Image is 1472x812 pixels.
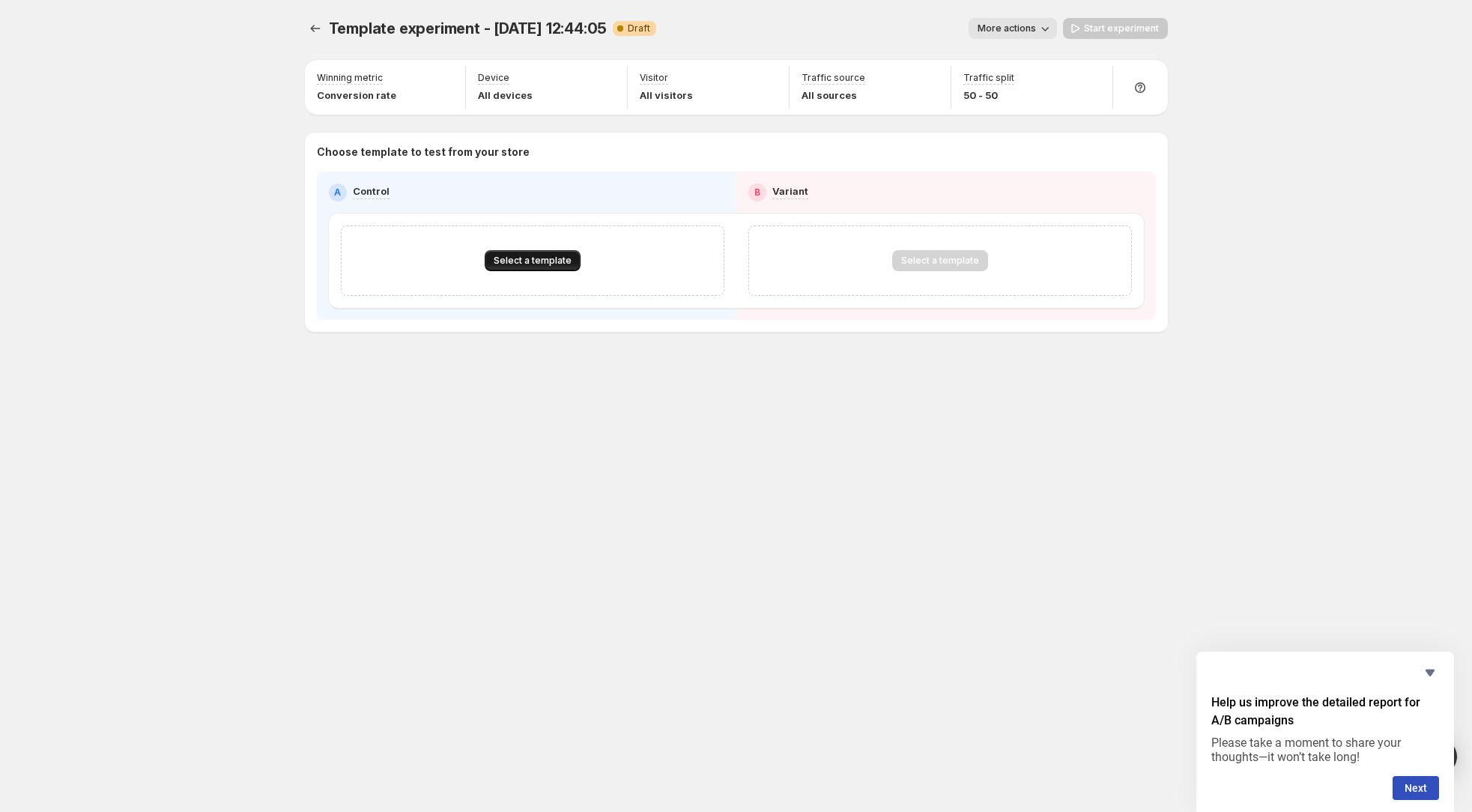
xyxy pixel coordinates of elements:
[485,250,581,271] button: Select a template
[329,19,608,37] span: Template experiment - [DATE] 12:44:05
[478,72,509,84] p: Device
[640,72,668,84] p: Visitor
[772,184,808,199] p: Variant
[478,88,533,103] p: All devices
[628,22,650,34] span: Draft
[317,145,1156,160] p: Choose template to test from your store
[317,88,396,103] p: Conversion rate
[353,184,390,199] p: Control
[305,18,326,39] button: Experiments
[802,72,865,84] p: Traffic source
[1421,664,1439,682] button: Hide survey
[963,72,1014,84] p: Traffic split
[963,88,1014,103] p: 50 - 50
[1393,776,1439,800] button: Next question
[978,22,1036,34] span: More actions
[754,187,760,199] h2: B
[1211,664,1439,800] div: Help us improve the detailed report for A/B campaigns
[334,187,341,199] h2: A
[494,255,572,267] span: Select a template
[1211,736,1439,764] p: Please take a moment to share your thoughts—it won’t take long!
[317,72,383,84] p: Winning metric
[640,88,693,103] p: All visitors
[969,18,1057,39] button: More actions
[802,88,865,103] p: All sources
[1211,694,1439,730] h2: Help us improve the detailed report for A/B campaigns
